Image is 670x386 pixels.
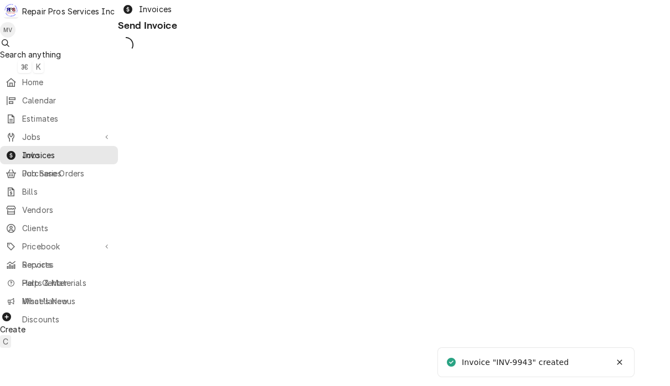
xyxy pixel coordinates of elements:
span: Estimates [22,113,112,124]
div: Repair Pros Services Inc's Avatar [3,3,19,19]
div: Repair Pros Services Inc [22,6,115,17]
span: Clients [22,222,112,234]
span: Reports [22,259,112,270]
span: C [3,336,8,347]
span: What's New [22,295,111,307]
div: R [3,3,19,19]
span: Invoices [139,3,172,15]
span: Invoices [22,149,112,161]
span: Send Invoice [118,20,177,31]
span: Discounts [22,314,112,325]
div: Invoice "INV-9943" created [462,357,570,368]
span: Loading... [118,35,133,54]
span: ⌘ [20,61,28,72]
span: Purchase Orders [22,168,112,179]
span: K [36,61,41,72]
span: Bills [22,186,112,197]
span: Calendar [22,95,112,106]
span: Vendors [22,204,112,216]
span: Home [22,76,112,88]
span: Pricebook [22,241,96,252]
span: Jobs [22,131,96,143]
span: Help Center [22,277,111,289]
